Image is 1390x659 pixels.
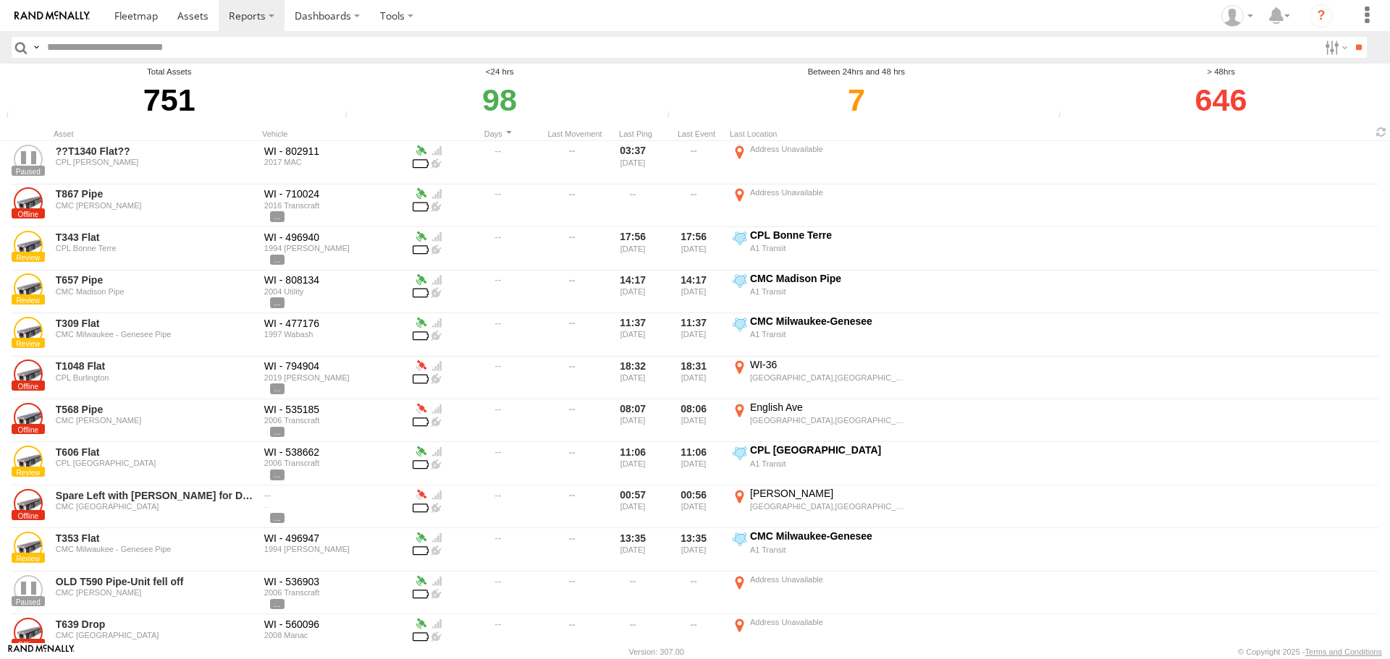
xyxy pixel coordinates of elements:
div: CMC [PERSON_NAME] [56,201,254,210]
div: 1994 [PERSON_NAME] [264,545,405,553]
div: 2017 MAC [264,158,405,166]
div: 11:37 [DATE] [608,315,663,354]
a: Terms and Conditions [1305,647,1382,656]
div: CMC Milwaukee-Genesee [750,315,909,328]
div: Last Location [730,129,911,139]
label: Click to View Event Location [730,530,911,569]
div: WI - 802911 [264,145,405,158]
div: 17:56 [DATE] [608,229,663,268]
div: Number of devices that their last movement was within 24 hours [341,111,363,122]
a: View Asset Details [14,360,43,388]
div: 08:07 [DATE] [608,401,663,441]
span: Refresh [1373,125,1390,139]
a: View Asset Details [14,273,43,302]
div: > 48hrs [1054,66,1388,78]
div: 00:56 [DATE] [669,487,724,527]
span: View Vehicle Details to show all tags [270,383,285,394]
span: View Vehicle Details to show all tags [270,599,285,609]
div: 2006 Transcraft [264,588,405,597]
div: 13:35 [DATE] [669,530,724,569]
div: 18:31 [DATE] [669,358,724,398]
div: 2008 Manac [264,631,405,639]
label: Click to View Event Location [730,186,911,226]
div: 2006 Transcraft [264,459,405,467]
div: CMC [PERSON_NAME] [56,416,254,425]
span: View Vehicle Details to show all tags [270,211,285,221]
i: ? [1310,4,1333,27]
div: Click to Sort [455,129,542,139]
a: OLD T590 Pipe-Unit fell off [56,575,254,588]
div: Last Event [669,129,724,139]
span: View Vehicle Details to show all tags [270,469,285,480]
a: View Asset Details [14,532,43,561]
div: 14:17 [DATE] [669,272,724,312]
a: View Asset Details [14,489,43,518]
a: T606 Flat [56,446,254,459]
div: © Copyright 2025 - [1238,647,1382,656]
div: 2006 Transcraft [264,416,405,425]
div: 2016 Transcraft [264,201,405,210]
div: WI-36 [750,358,909,371]
div: WI - 808134 [264,273,405,286]
div: Battery Remaining: 4.2v [413,456,429,469]
label: Click to View Event Location [730,358,911,398]
div: 00:57 [DATE] [608,487,663,527]
div: 17:56 [DATE] [669,229,724,268]
div: CMC Milwaukee - Genesee Pipe [56,545,254,553]
a: View Asset Details [14,403,43,432]
div: 11:06 [DATE] [669,443,724,483]
div: 1994 [PERSON_NAME] [264,244,405,252]
a: View Asset Details [14,231,43,260]
div: 18:32 [DATE] [608,358,663,398]
label: Click to View Event Location [730,143,911,182]
div: <24 hrs [341,66,659,78]
span: View Vehicle Details to show all tags [270,427,285,437]
a: T309 Flat [56,317,254,330]
a: View Asset Details [14,618,43,647]
a: ??T1340 Flat?? [56,145,254,158]
div: Vehicle [262,129,407,139]
div: [GEOGRAPHIC_DATA],[GEOGRAPHIC_DATA] [750,415,909,425]
div: 1997 Wabash [264,330,405,339]
div: CPL [PERSON_NAME] [56,158,254,166]
a: T568 Pipe [56,403,254,416]
div: Battery Remaining: 3.51v [413,500,429,513]
div: WI - 496947 [264,532,405,545]
div: A1 Transit [750,329,909,339]
label: Search Query [30,37,42,58]
div: 14:17 [DATE] [608,272,663,312]
label: Click to View Event Location [730,487,911,527]
a: T867 Pipe [56,187,254,200]
div: Battery Remaining: 4.16v [413,242,429,255]
div: WI - 560096 [264,618,405,631]
a: T657 Pipe [56,273,254,286]
div: Battery Remaining: 4.08v [413,156,429,169]
div: CPL Burlington [56,373,254,382]
div: CMC Madison Pipe [750,272,909,285]
div: 08:06 [DATE] [669,401,724,441]
div: Asset [54,129,256,139]
div: Battery Remaining: 3.59v [413,414,429,427]
a: View Asset Details [14,446,43,475]
div: Battery Remaining: 4.18v [413,543,429,556]
div: CMC [GEOGRAPHIC_DATA] [56,631,254,639]
img: rand-logo.svg [14,11,90,21]
div: AJ Klotz [1216,5,1258,27]
div: WI - 794904 [264,360,405,373]
div: 11:06 [DATE] [608,443,663,483]
a: View Asset Details [14,187,43,216]
div: Number of devices that their last movement was greater than 48hrs [1054,111,1076,122]
div: A1 Transit [750,545,909,555]
div: 13:35 [DATE] [608,530,663,569]
a: Spare Left with [PERSON_NAME] for Drop Deck [56,489,254,502]
a: T343 Flat [56,231,254,244]
div: CMC [GEOGRAPHIC_DATA] [56,502,254,511]
div: CMC [PERSON_NAME] [56,588,254,597]
div: WI - 535185 [264,403,405,416]
div: Battery Remaining: 4.16v [413,328,429,341]
div: WI - 710024 [264,187,405,200]
div: 2004 Utility [264,287,405,296]
a: Visit our Website [8,645,75,659]
span: View Vehicle Details to show all tags [270,255,285,265]
a: View Asset Details [14,575,43,604]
